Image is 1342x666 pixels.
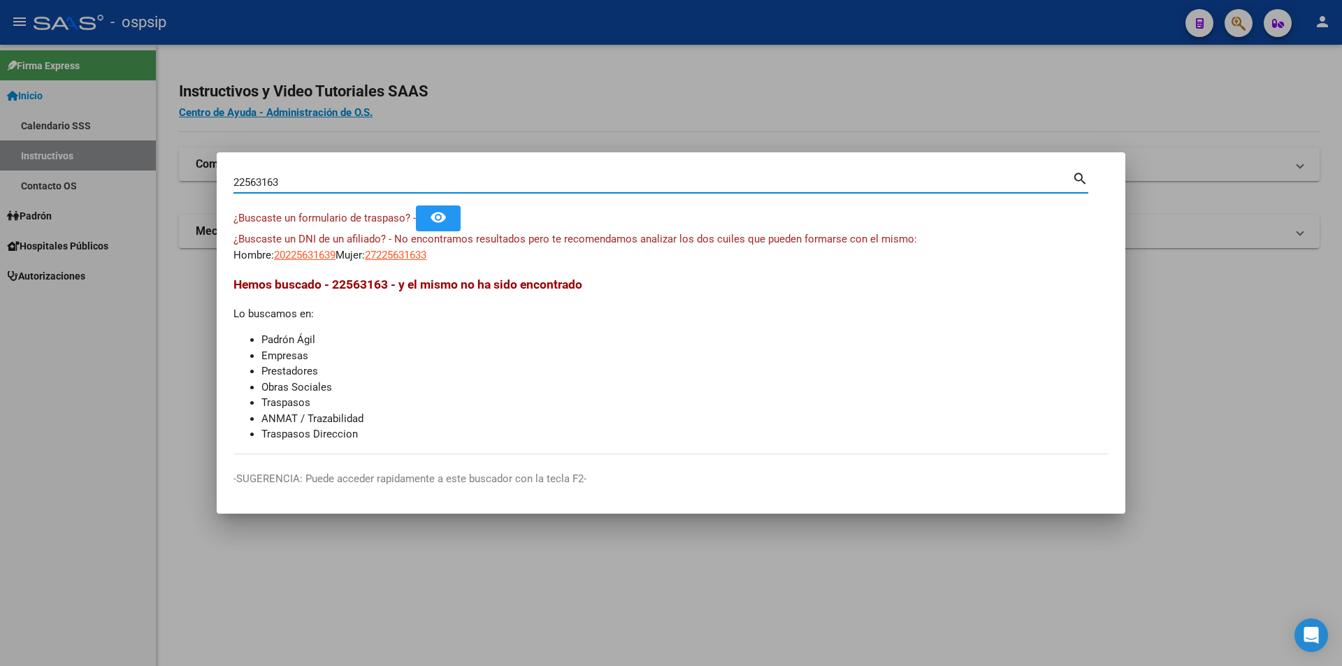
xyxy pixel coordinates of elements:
[1294,618,1328,652] div: Open Intercom Messenger
[233,231,1109,263] div: Hombre: Mujer:
[261,426,1109,442] li: Traspasos Direccion
[261,363,1109,379] li: Prestadores
[233,212,416,224] span: ¿Buscaste un formulario de traspaso? -
[261,332,1109,348] li: Padrón Ágil
[365,249,426,261] span: 27225631633
[233,471,1109,487] p: -SUGERENCIA: Puede acceder rapidamente a este buscador con la tecla F2-
[233,233,917,245] span: ¿Buscaste un DNI de un afiliado? - No encontramos resultados pero te recomendamos analizar los do...
[261,411,1109,427] li: ANMAT / Trazabilidad
[261,395,1109,411] li: Traspasos
[261,379,1109,396] li: Obras Sociales
[233,275,1109,442] div: Lo buscamos en:
[261,348,1109,364] li: Empresas
[233,277,582,291] span: Hemos buscado - 22563163 - y el mismo no ha sido encontrado
[274,249,335,261] span: 20225631639
[430,209,447,226] mat-icon: remove_red_eye
[1072,169,1088,186] mat-icon: search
